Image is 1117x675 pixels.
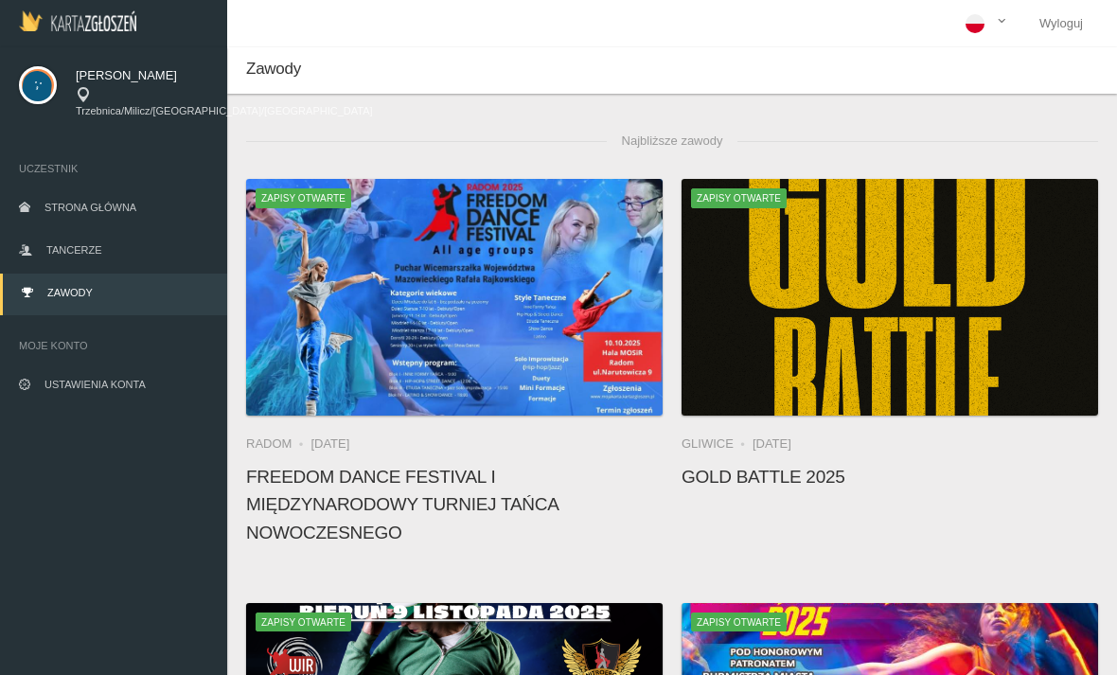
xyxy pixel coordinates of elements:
[682,463,1098,490] h4: Gold Battle 2025
[246,179,663,416] a: FREEDOM DANCE FESTIVAL I Międzynarodowy Turniej Tańca NowoczesnegoZapisy otwarte
[691,613,787,631] span: Zapisy otwarte
[691,188,787,207] span: Zapisy otwarte
[246,435,310,453] li: Radom
[246,60,301,78] span: Zawody
[76,66,373,85] span: [PERSON_NAME]
[19,66,57,104] img: svg
[753,435,791,453] li: [DATE]
[19,159,208,178] span: Uczestnik
[19,10,136,31] img: Logo
[256,613,351,631] span: Zapisy otwarte
[682,435,753,453] li: Gliwice
[256,188,351,207] span: Zapisy otwarte
[682,179,1098,416] a: Gold Battle 2025Zapisy otwarte
[607,122,738,160] span: Najbliższe zawody
[46,244,101,256] span: Tancerze
[76,87,373,119] div: Trzebnica/Milicz/[GEOGRAPHIC_DATA]/[GEOGRAPHIC_DATA]
[682,179,1098,416] img: Gold Battle 2025
[44,202,136,213] span: Strona główna
[246,179,663,416] img: FREEDOM DANCE FESTIVAL I Międzynarodowy Turniej Tańca Nowoczesnego
[44,379,146,390] span: Ustawienia konta
[310,435,349,453] li: [DATE]
[19,336,208,355] span: Moje konto
[246,463,663,546] h4: FREEDOM DANCE FESTIVAL I Międzynarodowy Turniej Tańca Nowoczesnego
[47,287,93,298] span: Zawody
